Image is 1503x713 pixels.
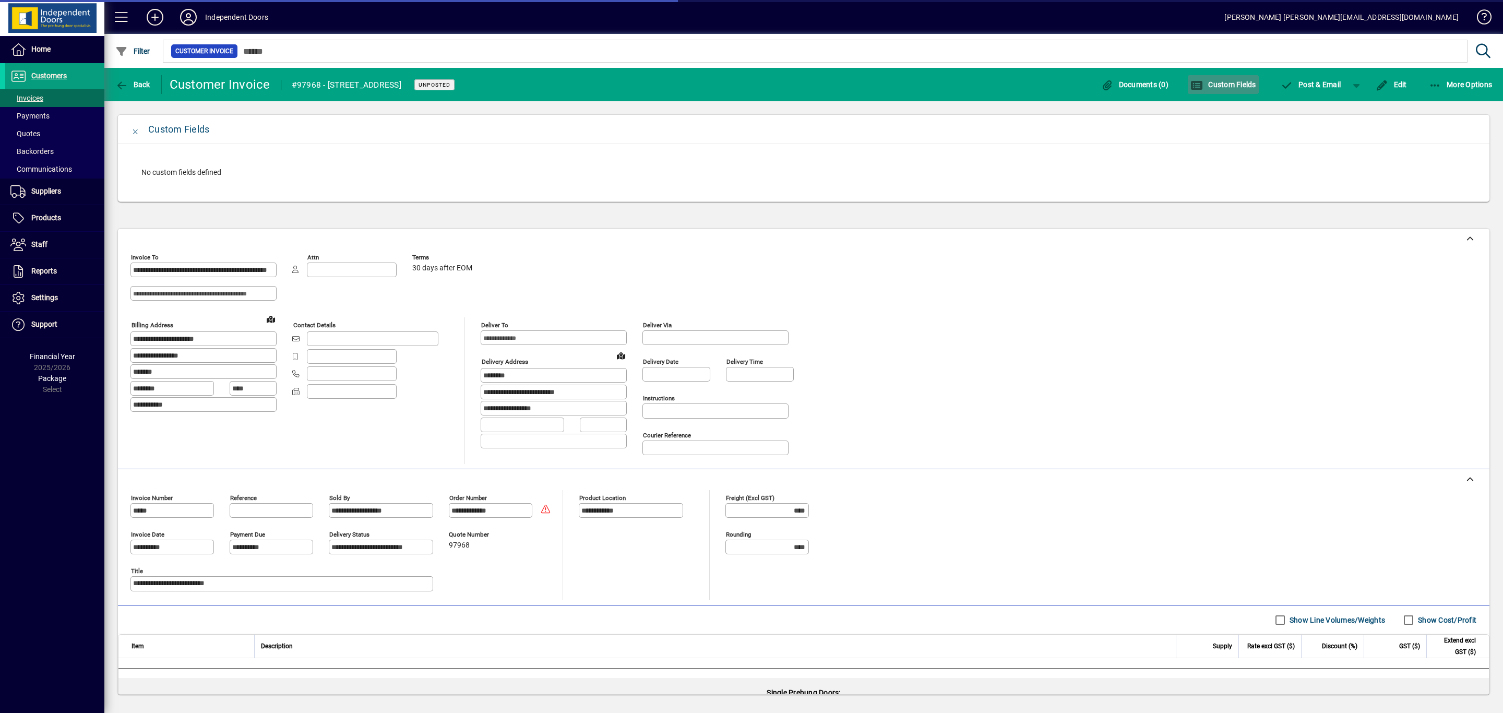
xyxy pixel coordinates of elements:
[1399,640,1420,652] span: GST ($)
[30,352,75,361] span: Financial Year
[1416,615,1476,625] label: Show Cost/Profit
[5,160,104,178] a: Communications
[5,37,104,63] a: Home
[412,264,472,272] span: 30 days after EOM
[307,254,319,261] mat-label: Attn
[5,232,104,258] a: Staff
[1426,75,1495,94] button: More Options
[31,187,61,195] span: Suppliers
[726,531,751,538] mat-label: Rounding
[613,347,629,364] a: View on map
[1376,80,1407,89] span: Edit
[1224,9,1459,26] div: [PERSON_NAME] [PERSON_NAME][EMAIL_ADDRESS][DOMAIN_NAME]
[263,311,279,327] a: View on map
[230,494,257,502] mat-label: Reference
[113,75,153,94] button: Back
[123,117,148,142] button: Close
[104,75,162,94] app-page-header-button: Back
[412,254,475,261] span: Terms
[1275,75,1346,94] button: Post & Email
[643,322,672,329] mat-label: Deliver via
[31,240,47,248] span: Staff
[261,640,293,652] span: Description
[205,9,268,26] div: Independent Doors
[5,89,104,107] a: Invoices
[31,45,51,53] span: Home
[230,531,265,538] mat-label: Payment due
[131,254,159,261] mat-label: Invoice To
[10,94,43,102] span: Invoices
[481,322,508,329] mat-label: Deliver To
[5,312,104,338] a: Support
[10,129,40,138] span: Quotes
[131,567,143,575] mat-label: Title
[292,77,401,93] div: #97968 - [STREET_ADDRESS]
[726,494,774,502] mat-label: Freight (excl GST)
[138,8,172,27] button: Add
[10,112,50,120] span: Payments
[1190,80,1256,89] span: Custom Fields
[1287,615,1385,625] label: Show Line Volumes/Weights
[175,46,233,56] span: Customer Invoice
[31,320,57,328] span: Support
[131,494,173,502] mat-label: Invoice number
[1322,640,1357,652] span: Discount (%)
[172,8,205,27] button: Profile
[170,76,270,93] div: Customer Invoice
[5,285,104,311] a: Settings
[115,80,150,89] span: Back
[1101,80,1168,89] span: Documents (0)
[113,42,153,61] button: Filter
[329,494,350,502] mat-label: Sold by
[1298,80,1303,89] span: P
[31,267,57,275] span: Reports
[1469,2,1490,36] a: Knowledge Base
[449,494,487,502] mat-label: Order number
[726,358,763,365] mat-label: Delivery time
[1281,80,1341,89] span: ost & Email
[5,205,104,231] a: Products
[643,395,675,402] mat-label: Instructions
[1213,640,1232,652] span: Supply
[1373,75,1410,94] button: Edit
[131,157,1476,188] div: No custom fields defined
[132,640,144,652] span: Item
[449,541,470,550] span: 97968
[5,179,104,205] a: Suppliers
[1433,635,1476,658] span: Extend excl GST ($)
[643,432,691,439] mat-label: Courier Reference
[31,213,61,222] span: Products
[643,358,678,365] mat-label: Delivery date
[115,47,150,55] span: Filter
[38,374,66,383] span: Package
[449,531,511,538] span: Quote number
[10,147,54,156] span: Backorders
[5,142,104,160] a: Backorders
[118,679,1489,706] div: Single Prehung Doors:
[329,531,369,538] mat-label: Delivery status
[131,531,164,538] mat-label: Invoice date
[1429,80,1493,89] span: More Options
[31,72,67,80] span: Customers
[5,125,104,142] a: Quotes
[148,121,209,138] div: Custom Fields
[1098,75,1171,94] button: Documents (0)
[1247,640,1295,652] span: Rate excl GST ($)
[419,81,450,88] span: Unposted
[5,107,104,125] a: Payments
[10,165,72,173] span: Communications
[1188,75,1259,94] button: Custom Fields
[5,258,104,284] a: Reports
[579,494,626,502] mat-label: Product location
[31,293,58,302] span: Settings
